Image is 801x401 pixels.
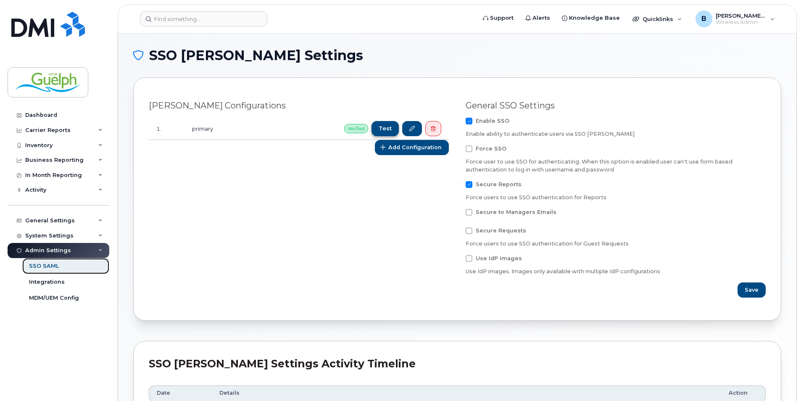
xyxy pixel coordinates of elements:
[476,145,506,152] span: Force SSO
[375,140,449,155] button: Add Configuration
[745,286,759,294] span: Save
[476,118,509,124] span: Enable SSO
[456,118,460,122] input: Enable SSO
[466,100,766,111] div: General SSO Settings
[456,209,460,213] input: Secure to Managers Emails
[149,118,184,140] td: 1.
[388,143,442,151] span: Add Configuration
[456,255,460,259] input: Use IdP images
[149,356,766,372] div: SSO [PERSON_NAME] Settings Activity Timeline
[476,209,556,215] span: Secure to Managers Emails
[466,158,766,174] div: Force user to use SSO for authenticating. When this option is enabled user can't use form based a...
[738,282,766,298] button: Save
[456,227,460,232] input: Secure Requests
[466,194,766,201] div: Force users to use SSO authentication for Reports
[372,121,399,136] button: Test
[149,100,449,111] div: [PERSON_NAME] Configurations
[344,124,368,133] span: Verified
[476,227,526,234] span: Secure Requests
[456,181,460,185] input: Secure Reports
[456,145,460,150] input: Force SSO
[149,49,363,62] span: SSO [PERSON_NAME] Settings
[466,268,766,275] div: Use IdP images. Images only available with multiple IdP configurations
[157,389,170,397] span: Date
[184,118,249,140] td: primary
[466,240,766,248] div: Force users to use SSO authentication for Guest Requests
[219,389,240,397] span: Details
[466,130,766,138] div: Enable ability to authenticate users via SSO [PERSON_NAME]
[476,255,522,261] span: Use IdP images
[379,124,392,132] span: Test
[476,181,522,187] span: Secure Reports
